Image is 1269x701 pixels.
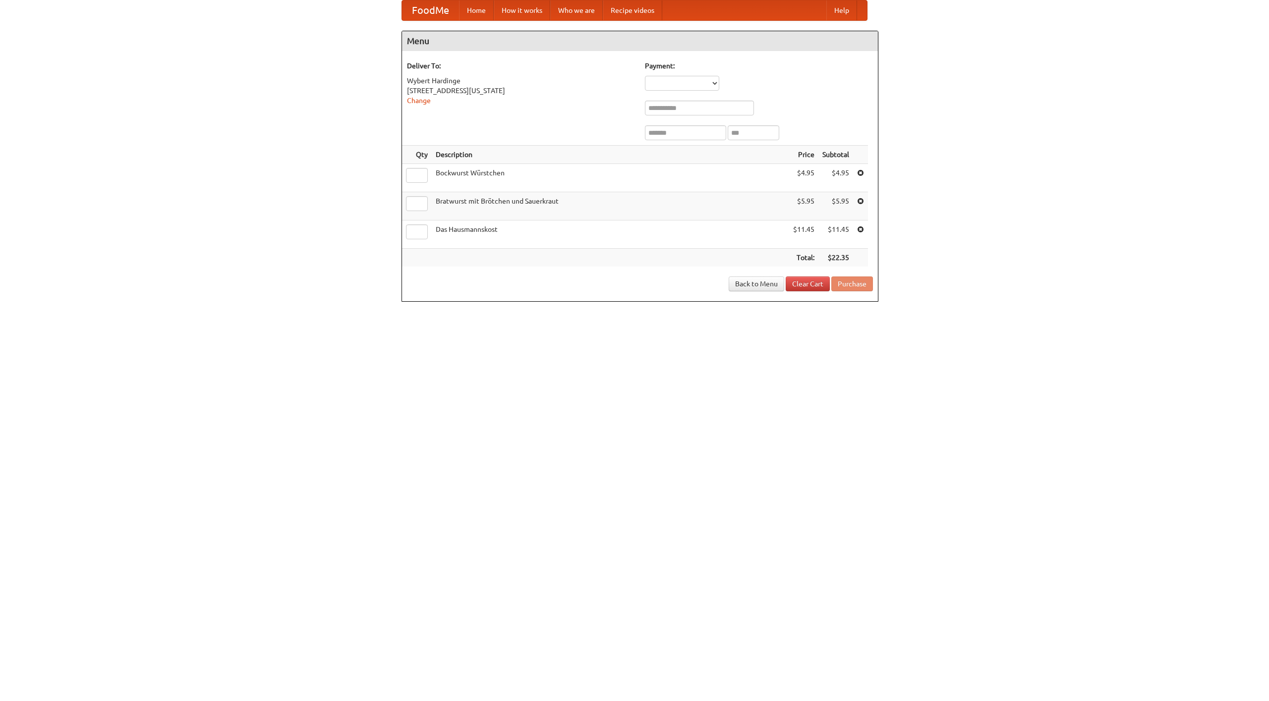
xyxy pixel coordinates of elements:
[818,192,853,220] td: $5.95
[407,76,635,86] div: Wybert Hardinge
[789,146,818,164] th: Price
[407,97,431,105] a: Change
[789,249,818,267] th: Total:
[826,0,857,20] a: Help
[432,192,789,220] td: Bratwurst mit Brötchen und Sauerkraut
[729,276,784,291] a: Back to Menu
[402,0,459,20] a: FoodMe
[459,0,494,20] a: Home
[432,164,789,192] td: Bockwurst Würstchen
[407,86,635,96] div: [STREET_ADDRESS][US_STATE]
[402,146,432,164] th: Qty
[818,249,853,267] th: $22.35
[432,220,789,249] td: Das Hausmannskost
[645,61,873,71] h5: Payment:
[786,276,830,291] a: Clear Cart
[789,220,818,249] td: $11.45
[831,276,873,291] button: Purchase
[789,164,818,192] td: $4.95
[789,192,818,220] td: $5.95
[494,0,550,20] a: How it works
[818,220,853,249] td: $11.45
[818,164,853,192] td: $4.95
[818,146,853,164] th: Subtotal
[402,31,878,51] h4: Menu
[407,61,635,71] h5: Deliver To:
[603,0,662,20] a: Recipe videos
[432,146,789,164] th: Description
[550,0,603,20] a: Who we are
